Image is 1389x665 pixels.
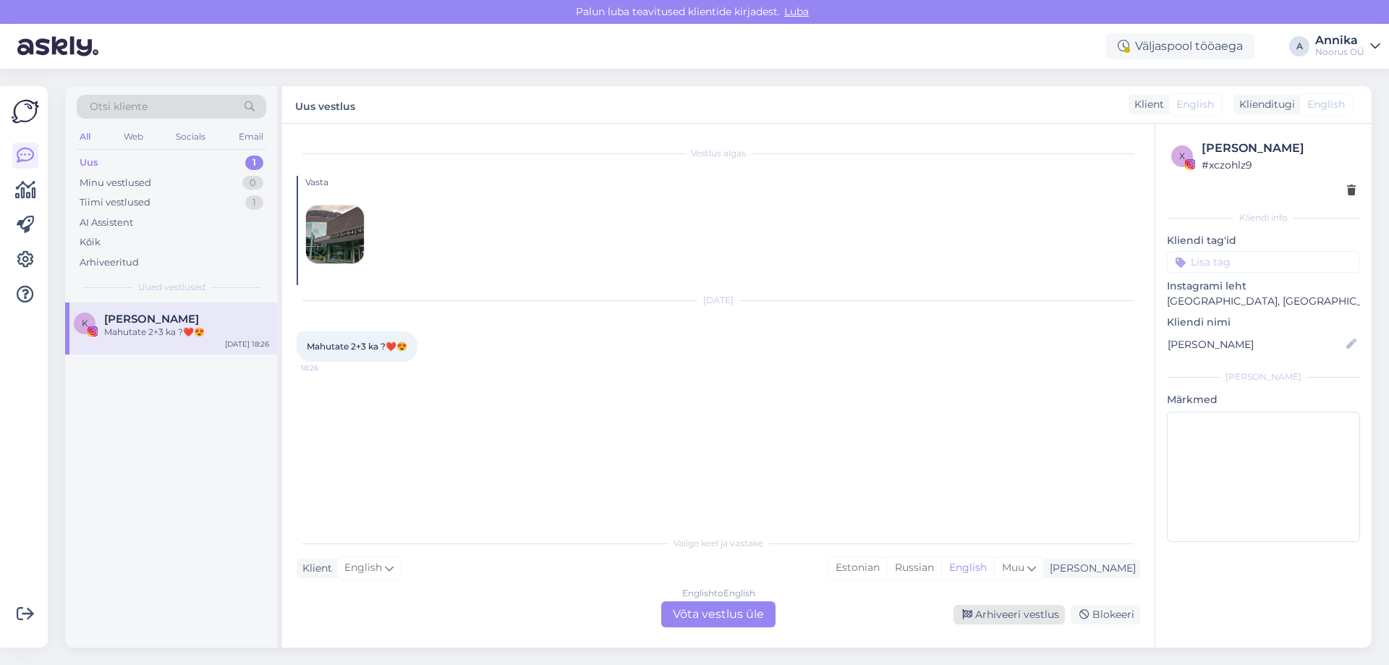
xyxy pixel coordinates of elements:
[1168,336,1343,352] input: Lisa nimi
[1167,315,1360,330] p: Kliendi nimi
[1289,36,1309,56] div: A
[306,206,364,263] img: attachment
[1071,605,1140,624] div: Blokeeri
[104,326,269,339] div: Mahutate 2+3 ka ?❤️😍
[12,98,39,125] img: Askly Logo
[828,557,887,579] div: Estonian
[245,156,263,170] div: 1
[297,294,1140,307] div: [DATE]
[295,95,355,114] label: Uus vestlus
[1315,46,1364,58] div: Noorus OÜ
[225,339,269,350] div: [DATE] 18:26
[1233,97,1295,112] div: Klienditugi
[1202,157,1356,173] div: # xczohlz9
[245,195,263,210] div: 1
[1176,97,1214,112] span: English
[138,281,205,294] span: Uued vestlused
[301,363,355,373] span: 18:26
[80,216,133,230] div: AI Assistent
[242,176,263,190] div: 0
[80,195,150,210] div: Tiimi vestlused
[682,587,755,600] div: English to English
[80,255,139,270] div: Arhiveeritud
[1307,97,1345,112] span: English
[297,537,1140,550] div: Valige keel ja vastake
[1167,370,1360,384] div: [PERSON_NAME]
[1167,251,1360,273] input: Lisa tag
[344,560,382,576] span: English
[104,313,199,326] span: Kristin Kerro
[307,341,407,352] span: Mahutate 2+3 ka ?❤️😍
[297,147,1140,160] div: Vestlus algas
[1167,294,1360,309] p: [GEOGRAPHIC_DATA], [GEOGRAPHIC_DATA]
[953,605,1065,624] div: Arhiveeri vestlus
[305,176,1140,189] div: Vasta
[80,235,101,250] div: Kõik
[941,557,994,579] div: English
[661,601,776,627] div: Võta vestlus üle
[80,156,98,170] div: Uus
[1167,233,1360,248] p: Kliendi tag'id
[1202,140,1356,157] div: [PERSON_NAME]
[121,127,146,146] div: Web
[77,127,93,146] div: All
[1002,561,1024,574] span: Muu
[1106,33,1254,59] div: Väljaspool tööaega
[780,5,813,18] span: Luba
[1167,211,1360,224] div: Kliendi info
[1179,151,1185,161] span: x
[80,176,151,190] div: Minu vestlused
[1315,35,1380,58] a: AnnikaNoorus OÜ
[1044,561,1136,576] div: [PERSON_NAME]
[1167,392,1360,407] p: Märkmed
[236,127,266,146] div: Email
[1129,97,1164,112] div: Klient
[297,561,332,576] div: Klient
[887,557,941,579] div: Russian
[82,318,88,329] span: K
[173,127,208,146] div: Socials
[1315,35,1364,46] div: Annika
[1167,279,1360,294] p: Instagrami leht
[90,99,148,114] span: Otsi kliente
